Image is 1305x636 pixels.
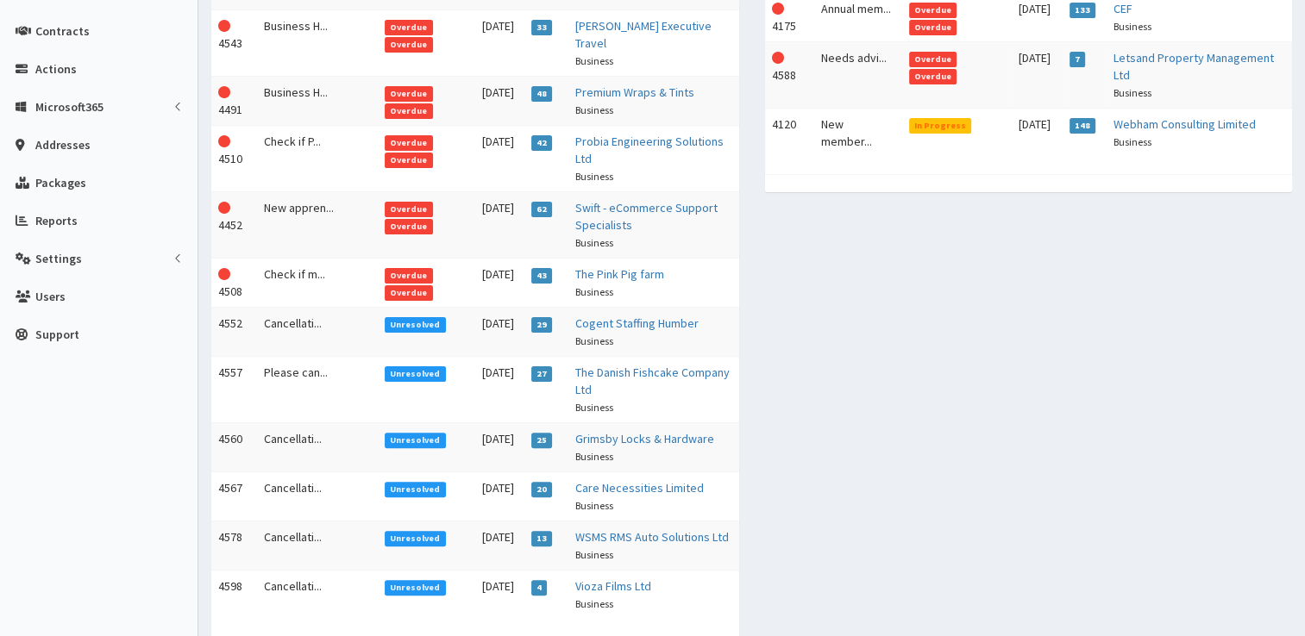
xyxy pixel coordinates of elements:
td: Cancellati... [257,521,378,570]
a: Care Necessities Limited [575,480,704,496]
small: Business [575,450,613,463]
small: Business [575,103,613,116]
td: [DATE] [475,570,524,619]
td: Cancellati... [257,570,378,619]
a: Letsand Property Management Ltd [1114,50,1274,83]
td: Cancellati... [257,307,378,356]
i: This Action is overdue! [218,202,230,214]
span: Overdue [909,69,957,84]
small: Business [575,54,613,67]
a: Vioza Films Ltd [575,578,651,594]
td: [DATE] [475,125,524,191]
a: The Danish Fishcake Company Ltd [575,365,730,397]
span: Overdue [909,20,957,35]
td: 4508 [211,258,257,307]
span: 42 [531,135,553,151]
span: 48 [531,86,553,102]
span: Addresses [35,137,91,153]
small: Business [1114,86,1151,99]
span: 25 [531,433,553,448]
i: This Action is overdue! [772,52,784,64]
a: Grimsby Locks & Hardware [575,431,714,446]
td: 4567 [211,471,257,521]
td: [DATE] [475,258,524,307]
td: 4491 [211,76,257,125]
a: Webham Consulting Limited [1114,116,1256,132]
span: Unresolved [385,433,446,448]
td: Business H... [257,76,378,125]
td: Cancellati... [257,471,378,521]
td: 4120 [765,108,814,157]
small: Business [575,548,613,561]
td: 4452 [211,191,257,258]
td: Business H... [257,9,378,76]
td: Cancellati... [257,422,378,471]
td: 4557 [211,356,257,422]
span: Overdue [385,153,433,168]
span: Actions [35,61,77,77]
td: 4552 [211,307,257,356]
span: Overdue [385,20,433,35]
span: Unresolved [385,531,446,546]
a: Swift - eCommerce Support Specialists [575,200,718,233]
span: 148 [1070,118,1096,134]
td: 4543 [211,9,257,76]
span: Settings [35,251,82,266]
td: [DATE] [475,422,524,471]
span: Overdue [385,285,433,301]
span: Unresolved [385,317,446,333]
span: 43 [531,268,553,284]
span: Unresolved [385,580,446,595]
span: 13 [531,531,553,546]
span: In Progress [909,118,972,134]
small: Business [575,334,613,347]
td: [DATE] [475,356,524,422]
span: Overdue [385,202,433,217]
span: Overdue [385,103,433,119]
td: [DATE] [475,191,524,258]
a: CEF [1114,1,1132,16]
i: This Action is overdue! [218,86,230,98]
small: Business [1114,20,1151,33]
span: 27 [531,366,553,382]
span: 133 [1070,3,1096,18]
span: Contracts [35,23,90,39]
td: Check if m... [257,258,378,307]
td: [DATE] [475,76,524,125]
i: This Action is overdue! [772,3,784,15]
small: Business [575,236,613,249]
span: Packages [35,175,86,190]
td: New appren... [257,191,378,258]
td: 4598 [211,570,257,619]
span: Microsoft365 [35,99,104,115]
span: Overdue [385,219,433,234]
span: Unresolved [385,482,446,497]
td: New member... [814,108,902,157]
span: Overdue [909,3,957,18]
td: [DATE] [475,307,524,356]
span: 62 [531,202,553,217]
i: This Action is overdue! [218,135,230,147]
td: [DATE] [475,9,524,76]
small: Business [575,597,613,610]
td: [DATE] [475,521,524,570]
a: [PERSON_NAME] Executive Travel [575,18,712,51]
i: This Action is overdue! [218,268,230,280]
small: Business [575,401,613,414]
span: 7 [1070,52,1086,67]
span: Overdue [909,52,957,67]
small: Business [1114,135,1151,148]
span: Users [35,289,66,304]
i: This Action is overdue! [218,20,230,32]
span: 29 [531,317,553,333]
span: 33 [531,20,553,35]
span: Support [35,327,79,342]
a: Probia Engineering Solutions Ltd [575,134,724,166]
td: Please can... [257,356,378,422]
span: 20 [531,482,553,497]
a: Cogent Staffing Humber [575,315,699,331]
a: WSMS RMS Auto Solutions Ltd [575,529,729,545]
a: Premium Wraps & Tints [575,84,694,100]
small: Business [575,499,613,512]
td: 4578 [211,521,257,570]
